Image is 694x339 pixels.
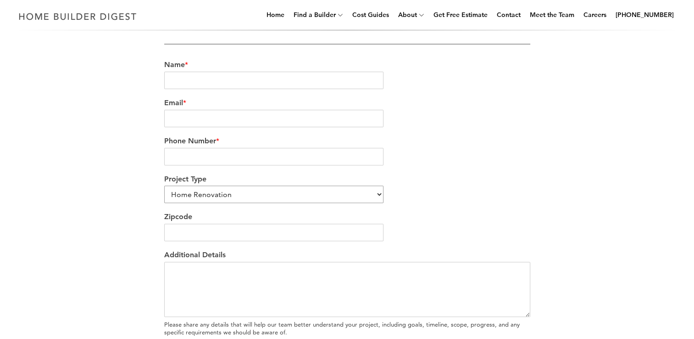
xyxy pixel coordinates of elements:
label: Email [164,98,530,108]
iframe: Drift Widget Chat Controller [648,293,683,328]
label: Additional Details [164,250,530,260]
label: Zipcode [164,212,530,222]
label: Name [164,60,530,70]
img: Home Builder Digest [15,7,141,25]
div: Please share any details that will help our team better understand your project, including goals,... [164,321,530,336]
label: Phone Number [164,136,530,146]
label: Project Type [164,175,530,184]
